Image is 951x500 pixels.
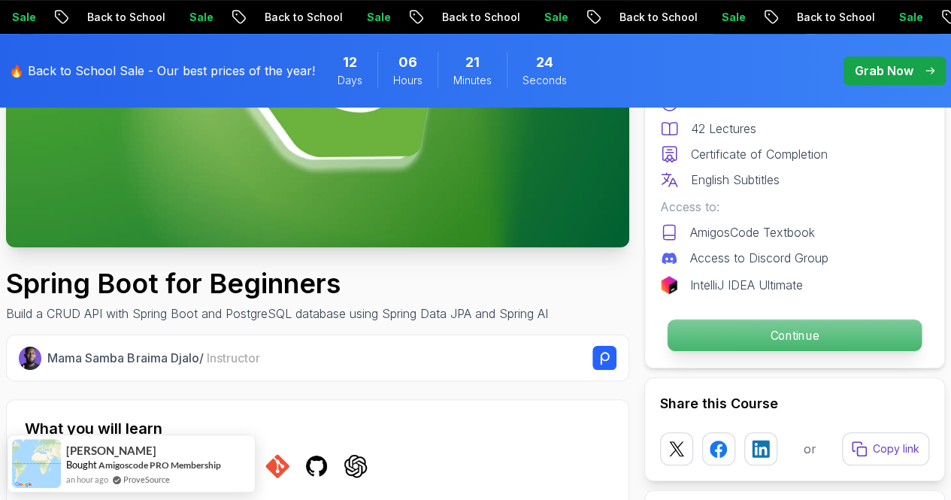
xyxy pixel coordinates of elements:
img: git logo [265,454,289,478]
p: Sale [689,10,737,25]
p: Copy link [873,441,919,456]
p: Access to Discord Group [690,249,828,267]
img: jetbrains logo [660,276,678,294]
span: Instructor [206,350,259,365]
button: Copy link [842,432,929,465]
h1: Spring Boot for Beginners [6,268,548,298]
p: Certificate of Completion [691,145,828,163]
p: or [804,440,816,458]
span: [PERSON_NAME] [66,444,156,457]
p: 🔥 Back to School Sale - Our best prices of the year! [9,62,315,80]
img: Nelson Djalo [19,347,41,369]
p: Sale [512,10,560,25]
span: an hour ago [66,473,108,486]
p: Access to: [660,198,929,216]
img: chatgpt logo [344,454,368,478]
p: Back to School [55,10,157,25]
h2: What you will learn [25,418,610,439]
p: Continue [668,320,922,351]
span: Bought [66,459,97,471]
span: 21 Minutes [465,52,480,73]
p: English Subtitles [691,171,780,189]
p: IntelliJ IDEA Ultimate [690,276,803,294]
h2: Share this Course [660,393,929,414]
span: 12 Days [343,52,357,73]
img: provesource social proof notification image [12,439,61,488]
a: ProveSource [123,473,170,486]
span: Seconds [522,73,567,88]
p: Mama Samba Braima Djalo / [47,349,259,367]
span: Hours [393,73,422,88]
span: Minutes [453,73,492,88]
span: 6 Hours [398,52,417,73]
p: Sale [867,10,915,25]
a: Amigoscode PRO Membership [98,459,221,471]
p: Build a CRUD API with Spring Boot and PostgreSQL database using Spring Data JPA and Spring AI [6,305,548,323]
img: github logo [304,454,329,478]
p: Grab Now [855,62,913,80]
p: Back to School [587,10,689,25]
p: Back to School [765,10,867,25]
span: 24 Seconds [536,52,553,73]
span: Days [338,73,362,88]
p: Back to School [232,10,335,25]
p: 42 Lectures [691,120,756,138]
p: Sale [157,10,205,25]
p: Back to School [410,10,512,25]
button: Continue [667,319,922,352]
p: Sale [335,10,383,25]
p: AmigosCode Textbook [690,223,815,241]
